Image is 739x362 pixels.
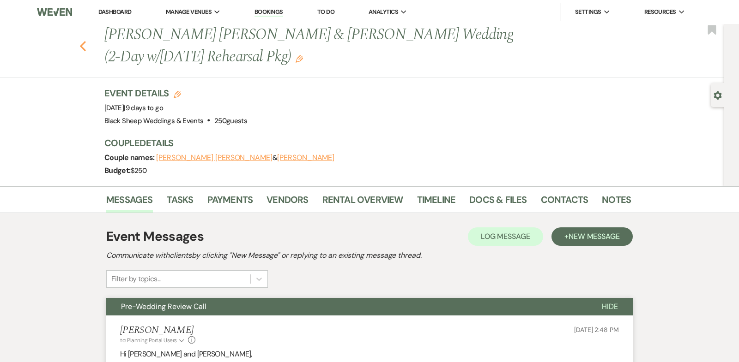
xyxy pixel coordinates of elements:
[602,192,631,213] a: Notes
[98,8,132,16] a: Dashboard
[104,24,518,68] h1: [PERSON_NAME] [PERSON_NAME] & [PERSON_NAME] Wedding (2-Day w/[DATE] Rehearsal Pkg)
[37,2,72,22] img: Weven Logo
[121,302,206,311] span: Pre-Wedding Review Call
[156,153,334,162] span: &
[120,349,252,359] span: Hi [PERSON_NAME] and [PERSON_NAME],
[106,298,587,315] button: Pre-Wedding Review Call
[120,337,177,344] span: to: Planning Portal Users
[254,8,283,17] a: Bookings
[106,192,153,213] a: Messages
[267,192,308,213] a: Vendors
[714,90,722,99] button: Open lead details
[104,166,131,175] span: Budget:
[469,192,527,213] a: Docs & Files
[296,54,303,63] button: Edit
[214,116,247,125] span: 250 guests
[481,231,530,241] span: Log Message
[575,7,601,17] span: Settings
[369,7,398,17] span: Analytics
[104,153,156,162] span: Couple names:
[207,192,253,213] a: Payments
[104,136,622,149] h3: Couple Details
[569,231,620,241] span: New Message
[124,103,163,113] span: |
[156,154,273,161] button: [PERSON_NAME] [PERSON_NAME]
[106,250,633,261] h2: Communicate with clients by clicking "New Message" or replying to an existing message thread.
[587,298,633,315] button: Hide
[602,302,618,311] span: Hide
[317,8,334,16] a: To Do
[111,273,161,285] div: Filter by topics...
[166,7,212,17] span: Manage Venues
[644,7,676,17] span: Resources
[574,326,619,334] span: [DATE] 2:48 PM
[120,325,195,336] h5: [PERSON_NAME]
[120,336,186,344] button: to: Planning Portal Users
[468,227,543,246] button: Log Message
[104,103,163,113] span: [DATE]
[104,116,203,125] span: Black Sheep Weddings & Events
[167,192,194,213] a: Tasks
[126,103,163,113] span: 9 days to go
[106,227,204,246] h1: Event Messages
[277,154,334,161] button: [PERSON_NAME]
[104,87,247,100] h3: Event Details
[131,166,146,175] span: $250
[417,192,456,213] a: Timeline
[551,227,633,246] button: +New Message
[541,192,588,213] a: Contacts
[322,192,403,213] a: Rental Overview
